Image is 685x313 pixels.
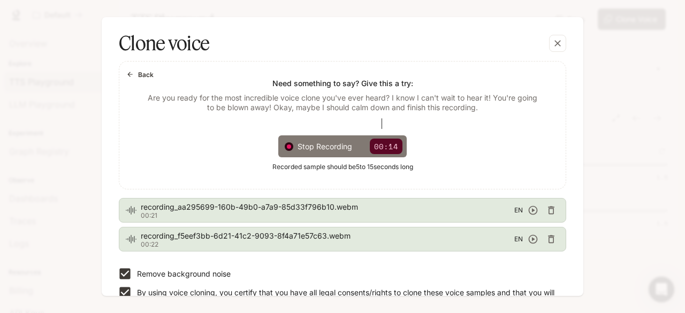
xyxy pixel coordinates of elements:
span: recording_f5eef3bb-6d21-41c2-9093-8f4a71e57c63.webm [141,231,514,241]
span: Recorded sample should be 5 to 15 seconds long [272,162,413,172]
p: Need something to say? Give this a try: [272,78,413,89]
h5: Clone voice [119,30,209,57]
p: Remove background noise [137,269,231,279]
span: EN [514,205,523,216]
p: Are you ready for the most incredible voice clone you've ever heard? I know I can't wait to hear ... [145,93,540,112]
span: EN [514,234,523,245]
span: recording_aa295699-160b-49b0-a7a9-85d33f796b10.webm [141,202,514,212]
div: Stop Recording00:14 [278,135,407,157]
p: 00:22 [141,241,514,248]
button: Back [124,66,158,83]
p: 00:21 [141,212,514,219]
p: 00:14 [370,139,402,154]
span: Stop Recording [298,141,361,152]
